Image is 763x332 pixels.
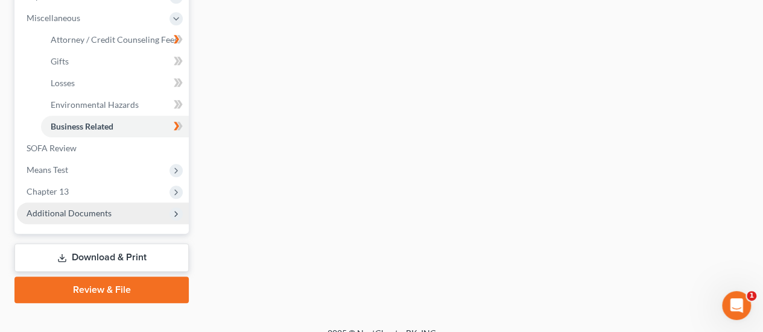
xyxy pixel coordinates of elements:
a: Download & Print [14,243,189,272]
span: Environmental Hazards [51,99,139,110]
span: Business Related [51,121,113,131]
span: Losses [51,78,75,88]
span: Miscellaneous [27,13,80,23]
a: Environmental Hazards [41,94,189,116]
span: Attorney / Credit Counseling Fees [51,34,178,45]
a: Attorney / Credit Counseling Fees [41,29,189,51]
a: Business Related [41,116,189,137]
span: Additional Documents [27,208,112,218]
span: 1 [747,291,756,301]
span: SOFA Review [27,143,77,153]
a: Review & File [14,277,189,303]
span: Means Test [27,164,68,175]
iframe: Intercom live chat [722,291,751,320]
a: Losses [41,72,189,94]
a: Gifts [41,51,189,72]
a: SOFA Review [17,137,189,159]
span: Chapter 13 [27,186,69,196]
span: Gifts [51,56,69,66]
